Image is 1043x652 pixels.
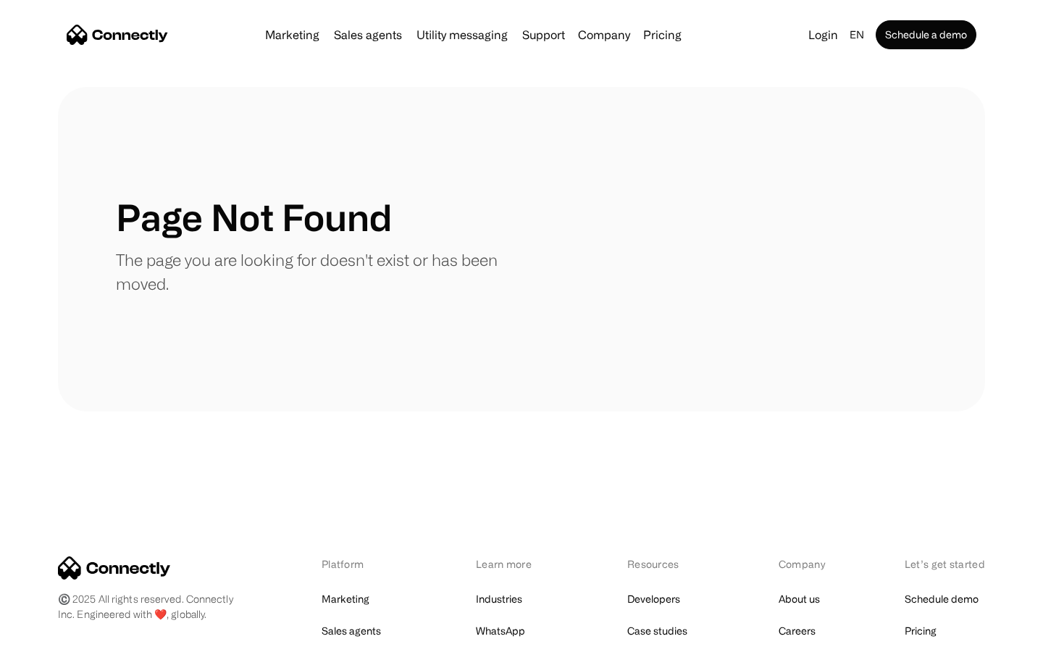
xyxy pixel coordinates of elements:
[516,29,571,41] a: Support
[637,29,687,41] a: Pricing
[322,589,369,609] a: Marketing
[29,627,87,647] ul: Language list
[905,621,937,641] a: Pricing
[14,625,87,647] aside: Language selected: English
[876,20,976,49] a: Schedule a demo
[803,25,844,45] a: Login
[850,25,864,45] div: en
[905,556,985,572] div: Let’s get started
[411,29,514,41] a: Utility messaging
[476,556,552,572] div: Learn more
[476,589,522,609] a: Industries
[779,556,829,572] div: Company
[905,589,979,609] a: Schedule demo
[578,25,630,45] div: Company
[322,556,401,572] div: Platform
[627,621,687,641] a: Case studies
[779,589,820,609] a: About us
[116,196,392,239] h1: Page Not Found
[627,556,703,572] div: Resources
[779,621,816,641] a: Careers
[627,589,680,609] a: Developers
[328,29,408,41] a: Sales agents
[322,621,381,641] a: Sales agents
[116,248,521,296] p: The page you are looking for doesn't exist or has been moved.
[259,29,325,41] a: Marketing
[476,621,525,641] a: WhatsApp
